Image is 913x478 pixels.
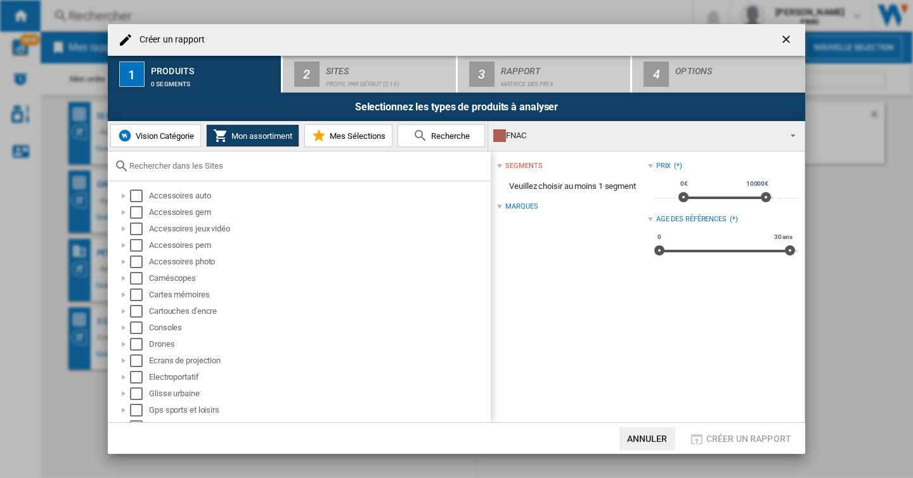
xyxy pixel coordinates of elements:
button: 4 Options [632,56,805,93]
div: Consoles [149,321,489,334]
div: Options [675,61,800,74]
span: 10000€ [744,179,770,189]
div: 2 [294,61,320,87]
md-checkbox: Select [130,288,149,301]
md-checkbox: Select [130,190,149,202]
button: 3 Rapport Matrice des prix [458,56,632,93]
div: 1 [119,61,145,87]
md-checkbox: Select [130,239,149,252]
button: 1 Produits 0 segments [108,56,282,93]
div: Cartouches d'encre [149,305,489,318]
md-checkbox: Select [130,272,149,285]
div: Accessoires photo [149,255,489,268]
div: Selectionnez les types de produits à analyser [108,93,805,121]
div: Cartes mémoires [149,288,489,301]
md-checkbox: Select [130,206,149,219]
md-checkbox: Select [130,420,149,433]
md-checkbox: Select [130,354,149,367]
div: segments [505,161,542,171]
span: Recherche [428,131,470,141]
div: Caméscopes [149,272,489,285]
div: 0 segments [151,74,276,87]
md-checkbox: Select [130,371,149,384]
input: Rechercher dans les Sites [129,161,484,171]
div: Prix [656,161,671,171]
span: 30 ans [772,232,794,242]
div: 3 [469,61,495,87]
md-checkbox: Select [130,338,149,351]
div: Matrice des prix [501,74,626,87]
button: getI18NText('BUTTONS.CLOSE_DIALOG') [775,27,800,53]
div: Gps sports et loisirs [149,404,489,417]
span: 0 [656,232,663,242]
button: 2 Sites Profil par défaut (219) [283,56,457,93]
div: FNAC [493,127,779,145]
div: Accessoires pem [149,239,489,252]
button: Mon assortiment [206,124,299,147]
span: Mon assortiment [228,131,292,141]
h4: Créer un rapport [133,34,205,46]
md-checkbox: Select [130,223,149,235]
div: 4 [644,61,669,87]
md-checkbox: Select [130,305,149,318]
div: Ecrans de projection [149,354,489,367]
div: Accessoires gem [149,206,489,219]
div: Produits [151,61,276,74]
md-checkbox: Select [130,321,149,334]
md-checkbox: Select [130,404,149,417]
span: Vision Catégorie [133,131,194,141]
span: Veuillez choisir au moins 1 segment [497,174,647,198]
div: Age des références [656,214,727,224]
div: Accessoires jeux vidéo [149,223,489,235]
span: 0€ [678,179,690,189]
md-checkbox: Select [130,387,149,400]
button: Créer un rapport [685,427,795,450]
div: Marques [505,202,538,212]
span: Créer un rapport [706,434,791,444]
ng-md-icon: getI18NText('BUTTONS.CLOSE_DIALOG') [780,33,795,48]
div: Rapport [501,61,626,74]
button: Annuler [619,427,675,450]
div: Sites [326,61,451,74]
img: wiser-icon-blue.png [117,128,133,143]
button: Recherche [398,124,485,147]
md-checkbox: Select [130,255,149,268]
div: Accessoires auto [149,190,489,202]
div: Drones [149,338,489,351]
span: Mes Sélections [327,131,385,141]
div: Profil par défaut (219) [326,74,451,87]
div: Gros electroménager [149,420,489,433]
div: Electroportatif [149,371,489,384]
div: Glisse urbaine [149,387,489,400]
button: Vision Catégorie [110,124,201,147]
button: Mes Sélections [304,124,392,147]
